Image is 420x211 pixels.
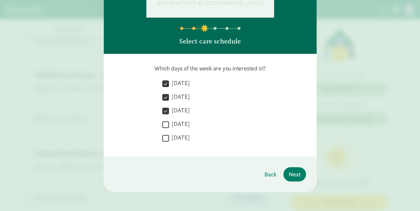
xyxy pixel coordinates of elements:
button: Next [283,167,306,181]
label: [DATE] [169,106,190,114]
label: [DATE] [169,120,190,128]
span: Back [264,170,277,179]
span: Next [289,170,301,179]
button: Back [259,167,282,181]
label: [DATE] [169,93,190,101]
label: [DATE] [169,79,190,87]
label: [DATE] [169,134,190,142]
p: Which days of the week are you interested in? [114,64,306,72]
p: Select care schedule [179,37,241,46]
